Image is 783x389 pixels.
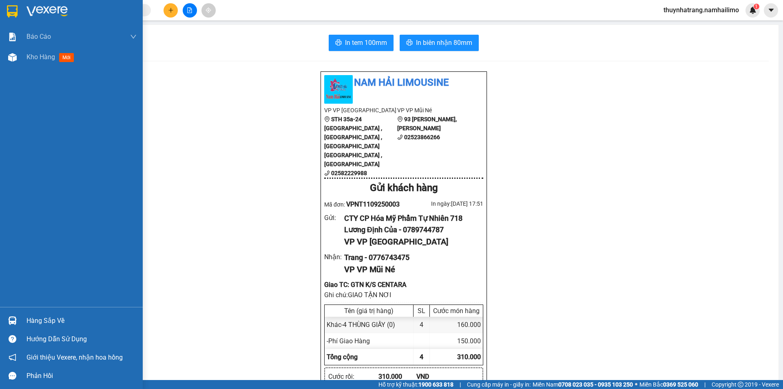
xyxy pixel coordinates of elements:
[344,263,477,276] div: VP VP Mũi Né
[397,106,470,115] li: VP VP Mũi Né
[738,382,743,387] span: copyright
[764,3,778,18] button: caret-down
[406,39,413,47] span: printer
[324,213,344,223] div: Gửi :
[7,27,90,56] div: CTY CP Hóa Mỹ Phẩm Tự Nhiên 718 [PERSON_NAME]
[130,33,137,40] span: down
[7,56,90,67] div: 0789744787
[168,7,174,13] span: plus
[324,106,397,115] li: VP VP [GEOGRAPHIC_DATA]
[327,307,411,315] div: Tên (giá trị hàng)
[8,316,17,325] img: warehouse-icon
[754,4,759,9] sup: 1
[27,333,137,345] div: Hướng dẫn sử dụng
[324,170,330,176] span: phone
[404,199,483,208] div: In ngày: [DATE] 17:51
[331,170,367,176] b: 02582229988
[639,380,698,389] span: Miền Bắc
[430,333,483,349] div: 150.000
[344,252,477,263] div: Trang - 0776743475
[324,180,483,196] div: Gửi khách hàng
[704,380,706,389] span: |
[432,307,481,315] div: Cước món hàng
[8,33,17,41] img: solution-icon
[206,7,211,13] span: aim
[324,116,330,122] span: environment
[378,371,416,382] div: 310.000
[8,53,17,62] img: warehouse-icon
[635,383,637,386] span: ⚪️
[9,335,16,343] span: question-circle
[7,7,90,27] div: VP [GEOGRAPHIC_DATA]
[344,236,477,248] div: VP VP [GEOGRAPHIC_DATA]
[414,317,430,333] div: 4
[324,75,483,91] li: Nam Hải Limousine
[749,7,756,14] img: icon-new-feature
[27,53,55,61] span: Kho hàng
[346,200,400,208] span: VPNT1109250003
[430,317,483,333] div: 160.000
[467,380,531,389] span: Cung cấp máy in - giấy in:
[95,27,161,38] div: 0776743475
[95,7,161,17] div: VP Mũi Né
[9,353,16,361] span: notification
[7,8,20,16] span: Gửi:
[533,380,633,389] span: Miền Nam
[27,315,137,327] div: Hàng sắp về
[663,381,698,388] strong: 0369 525 060
[27,31,51,42] span: Báo cáo
[416,307,427,315] div: SL
[324,252,344,262] div: Nhận :
[183,3,197,18] button: file-add
[164,3,178,18] button: plus
[768,7,775,14] span: caret-down
[657,5,745,15] span: thuynhatrang.namhailimo
[95,8,115,16] span: Nhận:
[9,372,16,380] span: message
[397,116,457,131] b: 93 [PERSON_NAME], [PERSON_NAME]
[400,35,479,51] button: printerIn biên nhận 80mm
[327,337,370,345] span: - Phí Giao Hàng
[324,199,404,209] div: Mã đơn:
[378,380,453,389] span: Hỗ trợ kỹ thuật:
[59,53,74,62] span: mới
[27,352,123,362] span: Giới thiệu Vexere, nhận hoa hồng
[460,380,461,389] span: |
[558,381,633,388] strong: 0708 023 035 - 0935 103 250
[324,116,382,167] b: STH 35a-24 [GEOGRAPHIC_DATA] , [GEOGRAPHIC_DATA] , [GEOGRAPHIC_DATA] [GEOGRAPHIC_DATA] , [GEOGRAP...
[344,213,477,236] div: CTY CP Hóa Mỹ Phẩm Tự Nhiên 718 Lương Định Của - 0789744787
[457,353,481,361] span: 310.000
[201,3,216,18] button: aim
[404,134,440,140] b: 02523866266
[95,38,153,67] span: GTN K/S CENTARA
[95,17,161,27] div: Trang
[327,353,358,361] span: Tổng cộng
[95,42,106,51] span: TC:
[345,38,387,48] span: In tem 100mm
[420,353,423,361] span: 4
[418,381,453,388] strong: 1900 633 818
[7,5,18,18] img: logo-vxr
[324,280,483,290] div: Giao TC: GTN K/S CENTARA
[416,38,472,48] span: In biên nhận 80mm
[187,7,192,13] span: file-add
[397,134,403,140] span: phone
[329,35,394,51] button: printerIn tem 100mm
[397,116,403,122] span: environment
[335,39,342,47] span: printer
[327,321,395,329] span: Khác - 4 THÙNG GIẤY (0)
[755,4,758,9] span: 1
[328,371,378,382] div: Cước rồi :
[324,75,353,104] img: logo.jpg
[416,371,454,382] div: VND
[324,290,483,300] div: Ghi chú: GIAO TẬN NƠI
[27,370,137,382] div: Phản hồi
